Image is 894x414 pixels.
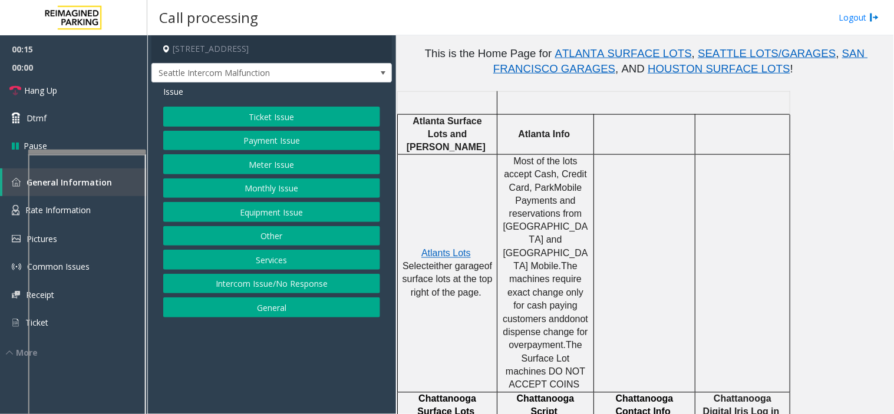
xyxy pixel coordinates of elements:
span: , [836,47,839,59]
img: 'icon' [12,205,19,216]
div: More [6,346,147,359]
button: Ticket Issue [163,107,380,127]
button: Intercom Issue/No Response [163,274,380,294]
span: General Information [27,177,112,188]
button: Monthly Issue [163,178,380,198]
span: Hang Up [24,84,57,97]
span: ATLANTA SURFACE LOTS [555,47,692,59]
span: do [565,314,575,324]
span: Most of the lots accept Cash, Credit Card, ParkMobile Payments and reservations from [GEOGRAPHIC_... [503,156,589,271]
h3: Call processing [153,3,264,32]
span: Ticket [25,317,48,328]
img: 'icon' [12,235,21,243]
span: Pause [24,140,47,152]
a: SEATTLE LOTS/GARAGES [698,49,836,59]
span: Select [403,261,428,271]
span: ! [790,62,793,75]
span: Issue [163,85,183,98]
img: 'icon' [12,291,20,299]
button: Meter Issue [163,154,380,174]
a: Logout [839,11,879,24]
button: Other [163,226,380,246]
span: , [692,47,695,59]
a: ATLANTA SURFACE LOTS [555,49,692,59]
span: Receipt [26,289,54,300]
span: . [563,340,566,350]
span: Rate Information [25,204,91,216]
img: logout [870,11,879,24]
span: This is the Home Page for [425,47,552,59]
span: of surface lots at the top right of the page. [403,261,495,298]
a: Atlants Lots [421,249,471,259]
img: 'icon' [12,262,21,271]
span: Atlanta Surface Lots and [PERSON_NAME] [407,116,486,153]
span: Atlanta Info [518,129,570,139]
button: Payment Issue [163,131,380,151]
span: Pictures [27,233,57,244]
span: either garage [428,261,484,271]
button: Equipment Issue [163,202,380,222]
img: 'icon' [12,178,21,187]
a: SAN FRANCISCO GARAGES [493,49,868,74]
span: SEATTLE LOTS/GARAGES [698,47,836,59]
h4: [STREET_ADDRESS] [151,35,392,63]
span: The machines require exact change only for cash paying customers and [503,261,586,324]
img: 'icon' [12,317,19,328]
span: . [559,261,561,271]
span: not dispense change for overpayment [503,314,590,351]
span: Common Issues [27,261,90,272]
button: Services [163,250,380,270]
a: HOUSTON SURFACE LOTS [648,65,790,74]
button: General [163,297,380,317]
a: General Information [2,168,147,196]
span: , AND [615,62,645,75]
span: Dtmf [27,112,47,124]
span: Seattle Intercom Malfunction [152,64,344,82]
span: HOUSTON SURFACE LOTS [648,62,790,75]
